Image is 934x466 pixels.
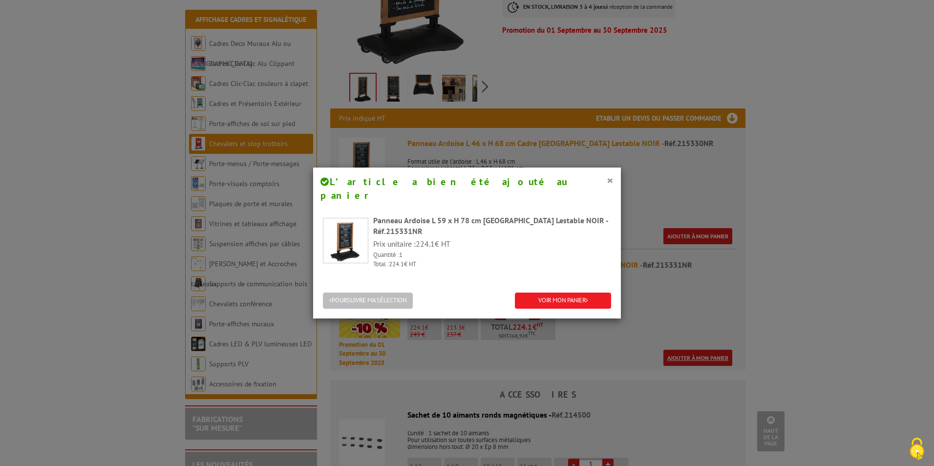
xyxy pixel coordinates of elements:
p: Total : € HT [373,260,611,269]
img: Cookies (fenêtre modale) [905,437,929,461]
p: Prix unitaire : € HT [373,238,611,250]
p: Quantité : [373,251,611,260]
span: Réf.215331NR [373,226,423,236]
button: Cookies (fenêtre modale) [900,433,934,466]
span: 224.1 [389,260,404,268]
h4: L’article a bien été ajouté au panier [320,175,614,203]
span: 1 [399,251,403,259]
button: × [607,174,614,187]
a: VOIR MON PANIER [515,293,611,309]
span: 224.1 [416,239,435,249]
div: Panneau Ardoise L 59 x H 78 cm [GEOGRAPHIC_DATA] Lestable NOIR - [373,215,611,237]
button: POURSUIVRE MA SÉLECTION [323,293,413,309]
